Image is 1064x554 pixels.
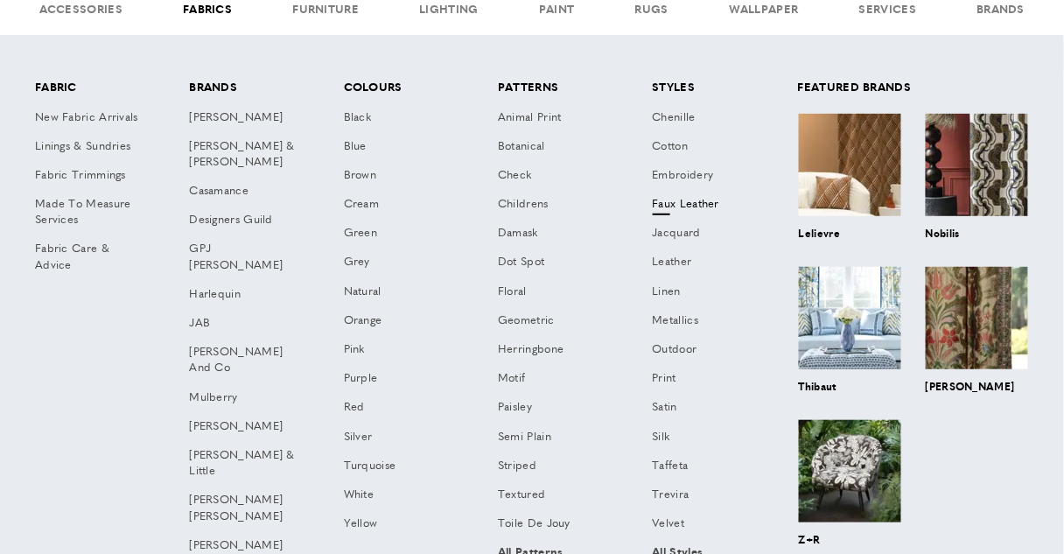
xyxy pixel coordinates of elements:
[644,365,767,394] a: Print
[26,133,150,162] a: Linings & Sundries
[644,510,767,539] a: Velvet
[489,162,612,191] a: Check
[489,365,612,394] a: Motif
[180,235,304,280] a: GPJ [PERSON_NAME]
[489,424,612,452] a: Semi Plain
[335,481,458,510] a: White
[489,336,612,365] a: Herringbone
[180,442,304,487] a: [PERSON_NAME] & Little
[335,307,458,336] a: Orange
[489,191,612,220] a: Childrens
[26,104,150,133] a: New Fabric Arrivals
[335,249,458,277] a: Grey
[489,104,612,133] a: Animal Print
[644,249,767,277] a: Leather
[644,452,767,481] a: Taffeta
[180,281,304,310] a: Harlequin
[489,510,612,539] a: Toile De Jouy
[180,178,304,207] a: Casamance
[180,413,304,442] a: [PERSON_NAME]
[180,74,304,103] a: Brands
[489,133,612,162] a: Botanical
[644,278,767,307] a: Linen
[180,133,304,178] a: [PERSON_NAME] & [PERSON_NAME]
[489,249,612,277] a: Dot Spot
[180,207,304,235] a: Designers Guild
[335,74,458,103] span: Colours
[335,365,458,394] a: Purple
[789,74,1038,103] span: Featured Brands
[335,191,458,220] a: Cream
[489,220,612,249] a: Damask
[26,74,150,103] a: Fabric
[335,220,458,249] a: Green
[26,235,150,280] a: Fabric Care & Advice
[26,191,150,235] a: Made To Measure Services
[180,487,304,531] a: [PERSON_NAME] [PERSON_NAME]
[644,74,767,103] a: Styles
[180,310,304,339] a: JAB
[335,133,458,162] a: Blue
[489,307,612,336] a: Geometric
[644,394,767,423] a: Satin
[489,394,612,423] a: Paisley
[489,481,612,510] a: Textured
[489,452,612,481] a: Striped
[644,104,767,133] a: Chenille
[180,104,304,133] a: [PERSON_NAME]
[335,162,458,191] a: Brown
[644,133,767,162] a: Cotton
[335,278,458,307] a: Natural
[335,104,458,133] a: Black
[335,510,458,539] a: Yellow
[335,424,458,452] a: Silver
[644,336,767,365] a: Outdoor
[335,336,458,365] a: Pink
[489,74,612,103] a: Patterns
[489,278,612,307] a: Floral
[180,384,304,413] a: Mulberry
[644,162,767,191] a: Embroidery
[335,452,458,481] a: Turquoise
[180,339,304,383] a: [PERSON_NAME] And Co
[26,162,150,191] a: Fabric Trimmings
[644,481,767,510] a: Trevira
[335,394,458,423] a: Red
[644,220,767,249] a: Jacquard
[644,307,767,336] a: Metallics
[644,424,767,452] a: Silk
[644,191,767,220] a: Faux Leather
